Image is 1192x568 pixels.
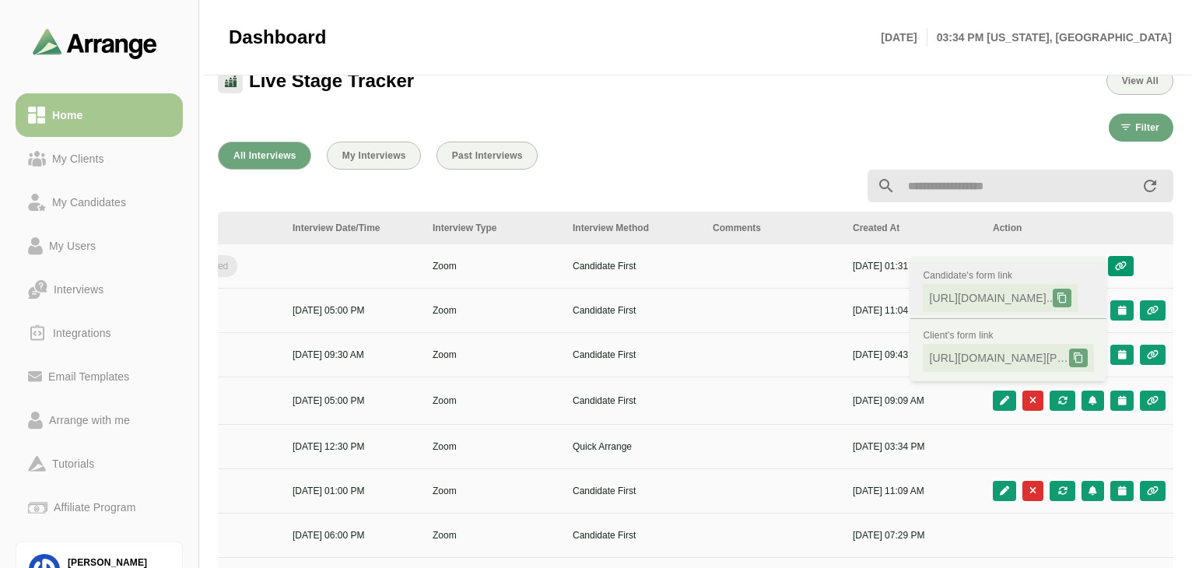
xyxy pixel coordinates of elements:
a: Arrange with me [16,398,183,442]
span: Filter [1134,122,1159,133]
div: Interview Date/Time [293,221,414,235]
div: Interview Type [433,221,554,235]
span: [URL][DOMAIN_NAME][PERSON_NAME].. [929,350,1069,366]
a: Email Templates [16,355,183,398]
p: Quick Arrange [573,440,694,454]
p: Candidate First [573,348,694,362]
a: Tutorials [16,442,183,486]
p: Zoom [433,394,554,408]
p: Candidate First [573,303,694,317]
p: [DATE] 03:34 PM [853,440,974,454]
span: Client's form link [923,330,993,341]
p: [DATE] 01:00 PM [293,484,414,498]
p: [DATE] 11:04 AM [853,303,974,317]
p: Zoom [433,484,554,498]
div: Tutorials [46,454,100,473]
a: My Candidates [16,181,183,224]
div: Created At [853,221,974,235]
a: Home [16,93,183,137]
button: Filter [1109,114,1173,142]
span: Dashboard [229,26,326,49]
div: Affiliate Program [47,498,142,517]
p: [DATE] 06:00 PM [293,528,414,542]
span: Past Interviews [451,150,523,161]
div: Interview Method [573,221,694,235]
button: All Interviews [218,142,311,170]
div: Action [993,221,1166,235]
p: Candidate First [573,528,694,542]
button: Past Interviews [436,142,538,170]
div: My Candidates [46,193,132,212]
div: My Users [43,237,102,255]
p: Zoom [433,440,554,454]
div: My Clients [46,149,110,168]
div: Home [46,106,89,124]
p: [DATE] 09:09 AM [853,394,974,408]
p: [DATE] 05:00 PM [293,394,414,408]
span: Candidate's form link [923,270,1012,281]
p: [DATE] 07:29 PM [853,528,974,542]
div: Arrange with me [43,411,136,430]
a: My Users [16,224,183,268]
a: Affiliate Program [16,486,183,529]
img: arrangeai-name-small-logo.4d2b8aee.svg [33,28,157,58]
span: [URL][DOMAIN_NAME].. [929,290,1053,306]
p: [DATE] 05:00 PM [293,303,414,317]
p: [DATE] 12:30 PM [293,440,414,454]
a: My Clients [16,137,183,181]
p: 03:34 PM [US_STATE], [GEOGRAPHIC_DATA] [927,28,1172,47]
p: [DATE] 09:30 AM [293,348,414,362]
p: Zoom [433,528,554,542]
span: View All [1121,75,1159,86]
button: View All [1106,67,1173,95]
p: [DATE] [881,28,927,47]
i: appended action [1141,177,1159,195]
p: Zoom [433,348,554,362]
p: Candidate First [573,394,694,408]
p: [DATE] 01:31 PM [853,259,974,273]
a: Integrations [16,311,183,355]
span: My Interviews [342,150,406,161]
button: My Interviews [327,142,421,170]
p: [DATE] 11:09 AM [853,484,974,498]
span: All Interviews [233,150,296,161]
a: Interviews [16,268,183,311]
p: [DATE] 09:43 AM [853,348,974,362]
p: Zoom [433,303,554,317]
div: Comments [713,221,834,235]
div: Email Templates [42,367,135,386]
div: Integrations [47,324,117,342]
p: Candidate First [573,259,694,273]
span: Live Stage Tracker [249,69,414,93]
p: Candidate First [573,484,694,498]
div: Interviews [47,280,110,299]
p: Zoom [433,259,554,273]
